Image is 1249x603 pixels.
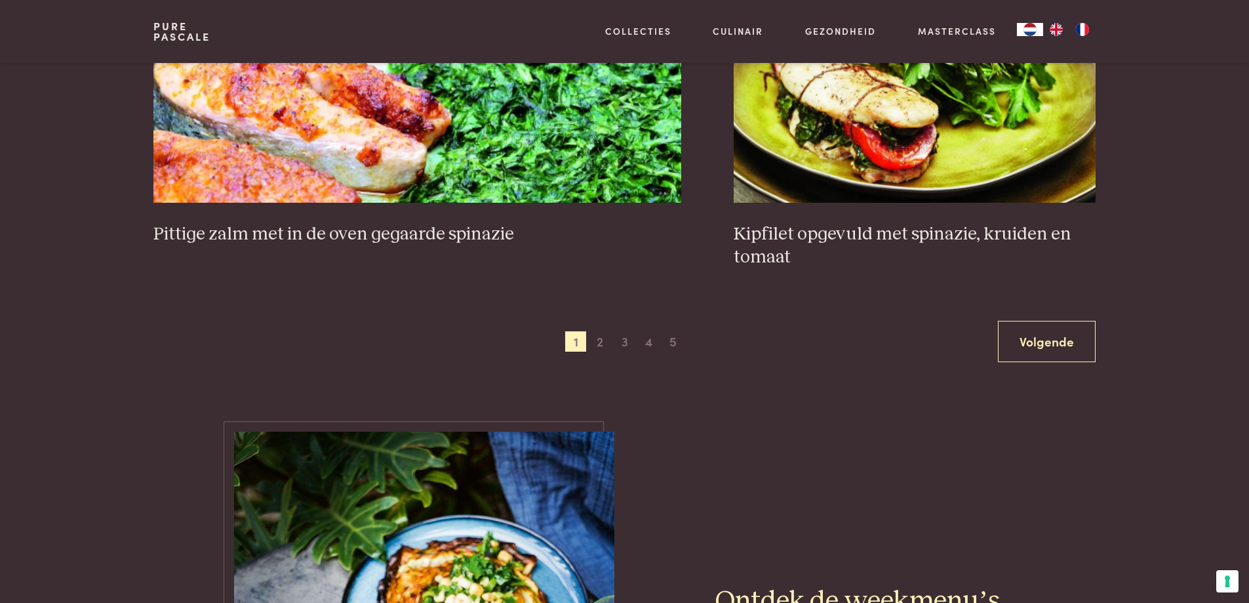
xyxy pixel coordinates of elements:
a: Culinair [713,24,763,38]
ul: Language list [1043,23,1096,36]
a: Volgende [998,321,1096,362]
span: 4 [639,331,660,352]
a: Masterclass [918,24,996,38]
a: FR [1069,23,1096,36]
span: 1 [565,331,586,352]
a: Gezondheid [805,24,876,38]
span: 3 [614,331,635,352]
a: NL [1017,23,1043,36]
h3: Pittige zalm met in de oven gegaarde spinazie [153,223,681,246]
span: 5 [663,331,684,352]
h3: Kipfilet opgevuld met spinazie, kruiden en tomaat [734,223,1096,268]
a: EN [1043,23,1069,36]
a: Collecties [605,24,671,38]
span: 2 [589,331,610,352]
div: Language [1017,23,1043,36]
a: PurePascale [153,21,210,42]
aside: Language selected: Nederlands [1017,23,1096,36]
button: Uw voorkeuren voor toestemming voor trackingtechnologieën [1216,570,1239,593]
